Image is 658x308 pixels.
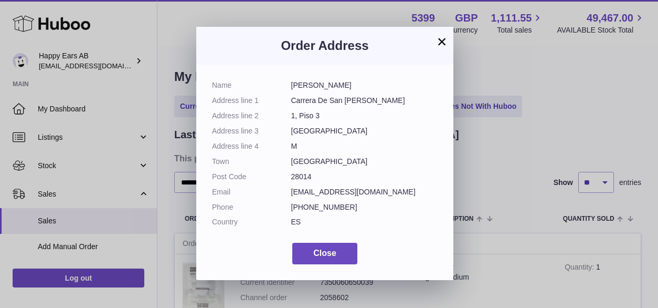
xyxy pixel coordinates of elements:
[212,157,291,167] dt: Town
[212,111,291,121] dt: Address line 2
[436,35,448,48] button: ×
[291,172,438,182] dd: 28014
[212,141,291,151] dt: Address line 4
[212,37,438,54] h3: Order Address
[212,217,291,227] dt: Country
[291,141,438,151] dd: M
[291,157,438,167] dd: [GEOGRAPHIC_DATA]
[291,187,438,197] dd: [EMAIL_ADDRESS][DOMAIN_NAME]
[212,172,291,182] dt: Post Code
[212,187,291,197] dt: Email
[291,217,438,227] dd: ES
[313,249,336,258] span: Close
[212,96,291,106] dt: Address line 1
[291,80,438,90] dd: [PERSON_NAME]
[291,96,438,106] dd: Carrera De San [PERSON_NAME]
[291,126,438,136] dd: [GEOGRAPHIC_DATA]
[291,202,438,212] dd: [PHONE_NUMBER]
[212,202,291,212] dt: Phone
[292,243,357,264] button: Close
[212,126,291,136] dt: Address line 3
[291,111,438,121] dd: 1, Piso 3
[212,80,291,90] dt: Name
